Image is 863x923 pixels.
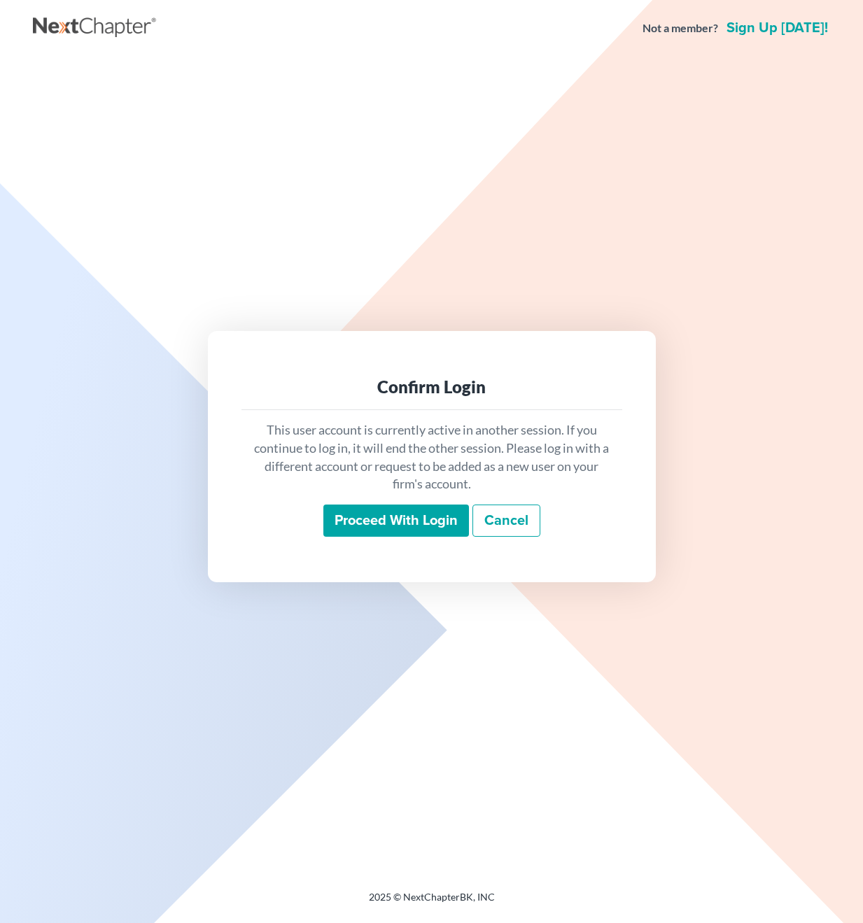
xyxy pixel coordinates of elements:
[472,505,540,537] a: Cancel
[323,505,469,537] input: Proceed with login
[724,21,831,35] a: Sign up [DATE]!
[253,421,611,493] p: This user account is currently active in another session. If you continue to log in, it will end ...
[643,20,718,36] strong: Not a member?
[253,376,611,398] div: Confirm Login
[33,890,831,915] div: 2025 © NextChapterBK, INC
